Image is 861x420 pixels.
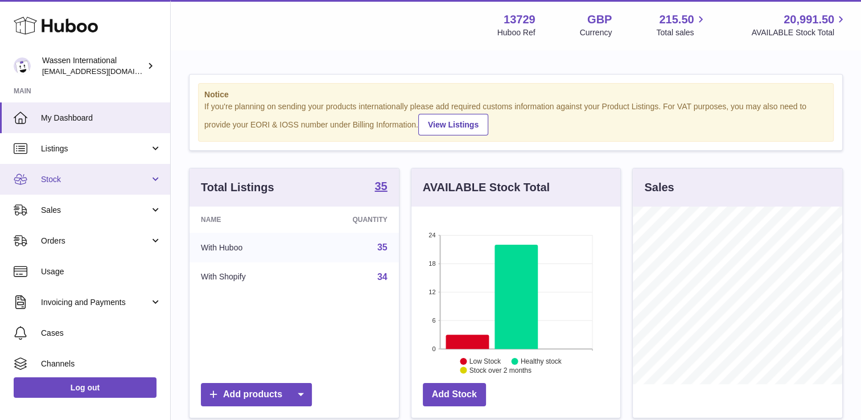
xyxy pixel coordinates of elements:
strong: Notice [204,89,827,100]
text: 12 [429,289,435,295]
a: 215.50 Total sales [656,12,707,38]
td: With Shopify [189,262,302,292]
span: Orders [41,236,150,246]
th: Name [189,207,302,233]
text: 24 [429,232,435,238]
img: internationalsupplychain@wassen.com [14,57,31,75]
span: Usage [41,266,162,277]
span: Channels [41,359,162,369]
strong: 35 [374,180,387,192]
text: 0 [432,345,435,352]
h3: Total Listings [201,180,274,195]
div: Currency [580,27,612,38]
a: 35 [377,242,388,252]
span: Total sales [656,27,707,38]
a: 35 [374,180,387,194]
div: If you're planning on sending your products internationally please add required customs informati... [204,101,827,135]
a: 34 [377,272,388,282]
div: Huboo Ref [497,27,535,38]
strong: GBP [587,12,612,27]
text: Healthy stock [521,357,562,365]
a: Add products [201,383,312,406]
span: Cases [41,328,162,339]
span: [EMAIL_ADDRESS][DOMAIN_NAME] [42,67,167,76]
td: With Huboo [189,233,302,262]
a: View Listings [418,114,488,135]
text: 18 [429,260,435,267]
span: Sales [41,205,150,216]
strong: 13729 [504,12,535,27]
div: Wassen International [42,55,145,77]
span: 20,991.50 [784,12,834,27]
th: Quantity [302,207,398,233]
span: 215.50 [659,12,694,27]
a: 20,991.50 AVAILABLE Stock Total [751,12,847,38]
span: My Dashboard [41,113,162,123]
text: Stock over 2 months [469,367,532,374]
span: AVAILABLE Stock Total [751,27,847,38]
a: Add Stock [423,383,486,406]
h3: AVAILABLE Stock Total [423,180,550,195]
text: 6 [432,317,435,324]
span: Stock [41,174,150,185]
h3: Sales [644,180,674,195]
span: Listings [41,143,150,154]
a: Log out [14,377,156,398]
span: Invoicing and Payments [41,297,150,308]
text: Low Stock [469,357,501,365]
